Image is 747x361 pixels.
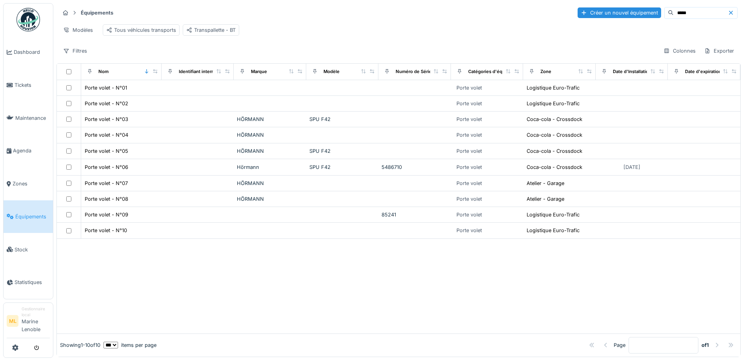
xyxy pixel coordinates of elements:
[237,131,303,139] div: HÖRMANN
[13,147,50,154] span: Agenda
[527,147,582,155] div: Coca-cola - Crossdock
[15,279,50,286] span: Statistiques
[324,68,340,75] div: Modèle
[527,180,564,187] div: Atelier - Garage
[540,68,551,75] div: Zone
[104,341,156,349] div: items per page
[237,147,303,155] div: HÖRMANN
[527,131,582,139] div: Coca-cola - Crossdock
[527,84,580,92] div: Logistique Euro-Trafic
[15,114,50,122] span: Maintenance
[456,84,482,92] div: Porte volet
[237,115,303,123] div: HÖRMANN
[179,68,217,75] div: Identifiant interne
[456,195,482,203] div: Porte volet
[85,100,128,107] div: Porte volet - N°02
[4,233,53,266] a: Stock
[396,68,432,75] div: Numéro de Série
[614,341,625,349] div: Page
[4,36,53,69] a: Dashboard
[527,195,564,203] div: Atelier - Garage
[4,69,53,102] a: Tickets
[4,200,53,233] a: Équipements
[4,101,53,134] a: Maintenance
[237,195,303,203] div: HÖRMANN
[15,81,50,89] span: Tickets
[660,45,699,57] div: Colonnes
[456,100,482,107] div: Porte volet
[527,163,582,171] div: Coca-cola - Crossdock
[22,306,50,318] div: Gestionnaire local
[4,167,53,200] a: Zones
[456,227,482,234] div: Porte volet
[85,227,127,234] div: Porte volet - N°10
[4,266,53,299] a: Statistiques
[60,24,96,36] div: Modèles
[456,163,482,171] div: Porte volet
[15,246,50,253] span: Stock
[527,227,580,234] div: Logistique Euro-Trafic
[186,26,236,34] div: Transpallette - BT
[309,163,376,171] div: SPU F42
[237,180,303,187] div: HÖRMANN
[60,341,100,349] div: Showing 1 - 10 of 10
[85,115,128,123] div: Porte volet - N°03
[4,134,53,167] a: Agenda
[623,163,640,171] div: [DATE]
[85,211,128,218] div: Porte volet - N°09
[702,341,709,349] strong: of 1
[527,100,580,107] div: Logistique Euro-Trafic
[60,45,91,57] div: Filtres
[527,115,582,123] div: Coca-cola - Crossdock
[16,8,40,31] img: Badge_color-CXgf-gQk.svg
[85,163,128,171] div: Porte volet - N°06
[85,131,128,139] div: Porte volet - N°04
[382,163,448,171] div: 5486710
[7,315,18,327] li: ML
[456,147,482,155] div: Porte volet
[78,9,116,16] strong: Équipements
[701,45,738,57] div: Exporter
[456,115,482,123] div: Porte volet
[85,180,128,187] div: Porte volet - N°07
[85,147,128,155] div: Porte volet - N°05
[309,115,376,123] div: SPU F42
[456,180,482,187] div: Porte volet
[456,211,482,218] div: Porte volet
[7,306,50,338] a: ML Gestionnaire localMarine Lenoble
[13,180,50,187] span: Zones
[309,147,376,155] div: SPU F42
[456,131,482,139] div: Porte volet
[98,68,109,75] div: Nom
[106,26,176,34] div: Tous véhicules transports
[685,68,722,75] div: Date d'expiration
[22,306,50,336] li: Marine Lenoble
[85,84,127,92] div: Porte volet - N°01
[578,7,661,18] div: Créer un nouvel équipement
[251,68,267,75] div: Marque
[237,163,303,171] div: Hörmann
[468,68,523,75] div: Catégories d'équipement
[85,195,128,203] div: Porte volet - N°08
[382,211,448,218] div: 85241
[613,68,651,75] div: Date d'Installation
[15,213,50,220] span: Équipements
[14,48,50,56] span: Dashboard
[527,211,580,218] div: Logistique Euro-Trafic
